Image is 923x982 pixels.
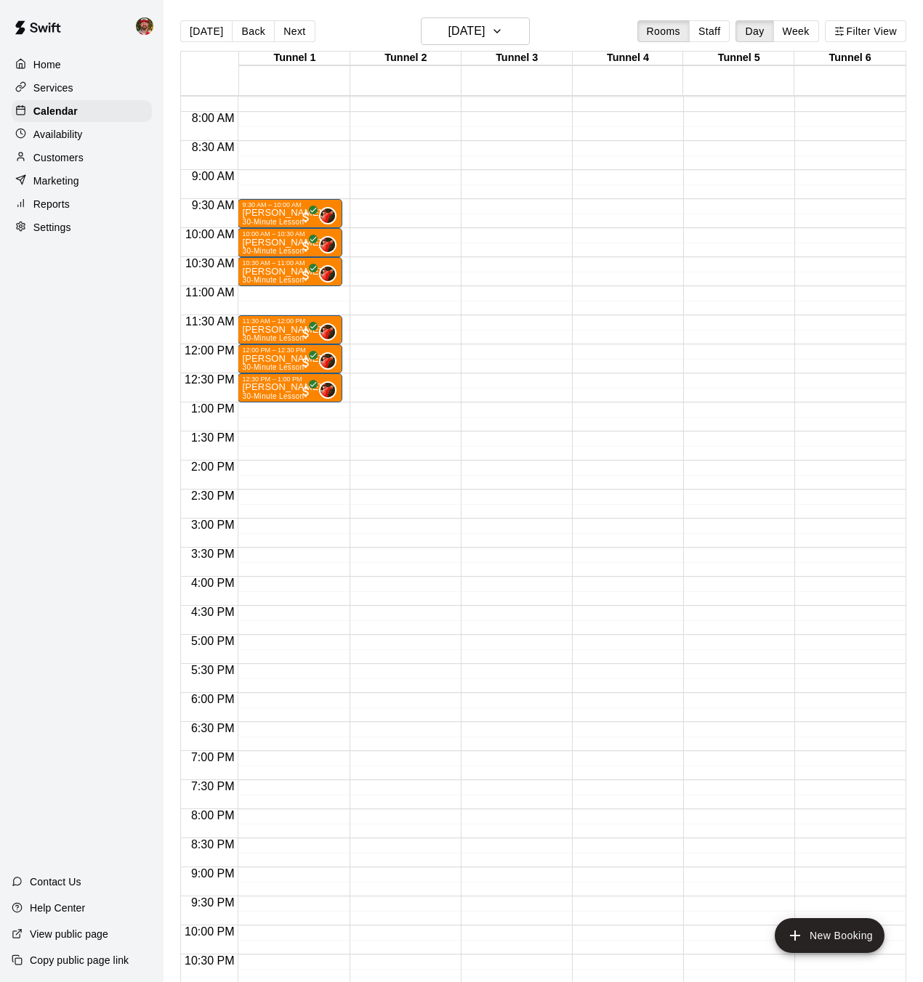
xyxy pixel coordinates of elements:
div: Brian Loconsole [319,265,336,283]
span: 30-Minute Lesson [242,247,304,255]
div: Tunnel 6 [794,52,906,65]
button: Back [232,20,275,42]
span: 30-Minute Lesson [242,276,304,284]
span: Brian Loconsole [325,323,336,341]
span: Brian Loconsole [325,236,336,253]
img: Brian Loconsole [321,325,335,339]
span: 8:30 PM [188,838,238,851]
span: 30-Minute Lesson [242,218,304,226]
div: Tunnel 1 [239,52,350,65]
span: 10:30 PM [181,954,238,967]
span: 9:30 PM [188,896,238,909]
span: Brian Loconsole [325,352,336,370]
span: 2:00 PM [188,460,238,473]
a: Customers [12,147,152,169]
button: [DATE] [421,17,530,45]
a: Marketing [12,170,152,192]
span: 10:00 AM [182,228,238,240]
button: Week [773,20,819,42]
span: Brian Loconsole [325,381,336,399]
span: All customers have paid [299,384,313,399]
div: Brian Loconsole [319,323,336,341]
span: All customers have paid [299,268,313,283]
a: Services [12,77,152,99]
p: Services [33,81,73,95]
div: 11:30 AM – 12:00 PM [242,317,337,325]
span: 8:00 PM [188,809,238,821]
span: All customers have paid [299,239,313,253]
img: Bryan Farrington [136,17,153,35]
span: 10:00 PM [181,925,238,938]
button: [DATE] [180,20,233,42]
span: 7:30 PM [188,780,238,792]
span: 30-Minute Lesson [242,334,304,342]
div: 12:00 PM – 12:30 PM [242,346,337,354]
div: 11:30 AM – 12:00 PM: JD Harris [238,315,342,344]
span: Brian Loconsole [325,207,336,224]
span: Brian Loconsole [325,265,336,283]
div: 10:00 AM – 10:30 AM [242,230,337,238]
button: Rooms [637,20,690,42]
span: 12:00 PM [181,344,238,357]
span: 30-Minute Lesson [242,363,304,371]
p: Settings [33,220,71,235]
span: 5:00 PM [188,635,238,647]
p: Help Center [30,901,85,915]
p: View public page [30,927,108,941]
div: 9:30 AM – 10:00 AM: Ayden Biernat [238,199,342,228]
div: Tunnel 4 [573,52,684,65]
p: Home [33,57,61,72]
div: Brian Loconsole [319,381,336,399]
p: Marketing [33,174,79,188]
div: Tunnel 2 [350,52,461,65]
div: 10:30 AM – 11:00 AM [242,259,337,267]
span: 2:30 PM [188,490,238,502]
span: 10:30 AM [182,257,238,269]
span: All customers have paid [299,355,313,370]
div: 12:30 PM – 1:00 PM [242,376,337,383]
a: Home [12,54,152,76]
button: add [775,918,884,953]
p: Availability [33,127,83,142]
p: Reports [33,197,70,211]
span: All customers have paid [299,210,313,224]
div: 12:30 PM – 1:00 PM: Ryker Pozzi [238,373,342,402]
a: Reports [12,193,152,215]
div: Brian Loconsole [319,236,336,253]
div: Settings [12,216,152,238]
span: 6:00 PM [188,693,238,705]
span: 9:00 PM [188,867,238,880]
img: Brian Loconsole [321,383,335,397]
span: 7:00 PM [188,751,238,763]
div: 10:00 AM – 10:30 AM: Caleb Bahr [238,228,342,257]
p: Contact Us [30,875,81,889]
img: Brian Loconsole [321,354,335,368]
span: 5:30 PM [188,664,238,676]
p: Copy public page link [30,953,129,967]
h6: [DATE] [448,21,485,41]
div: Tunnel 3 [461,52,573,65]
span: 4:30 PM [188,606,238,618]
span: 3:30 PM [188,548,238,560]
span: 11:00 AM [182,286,238,299]
span: 11:30 AM [182,315,238,328]
img: Brian Loconsole [321,238,335,252]
span: 1:30 PM [188,431,238,444]
div: 9:30 AM – 10:00 AM [242,201,337,208]
a: Calendar [12,100,152,122]
div: Tunnel 5 [683,52,794,65]
div: Brian Loconsole [319,207,336,224]
span: 30-Minute Lesson [242,392,304,400]
span: 12:30 PM [181,373,238,386]
span: 4:00 PM [188,577,238,589]
span: 3:00 PM [188,519,238,531]
button: Day [735,20,773,42]
a: Availability [12,123,152,145]
p: Customers [33,150,84,165]
span: 6:30 PM [188,722,238,734]
div: 12:00 PM – 12:30 PM: JD Harris [238,344,342,373]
